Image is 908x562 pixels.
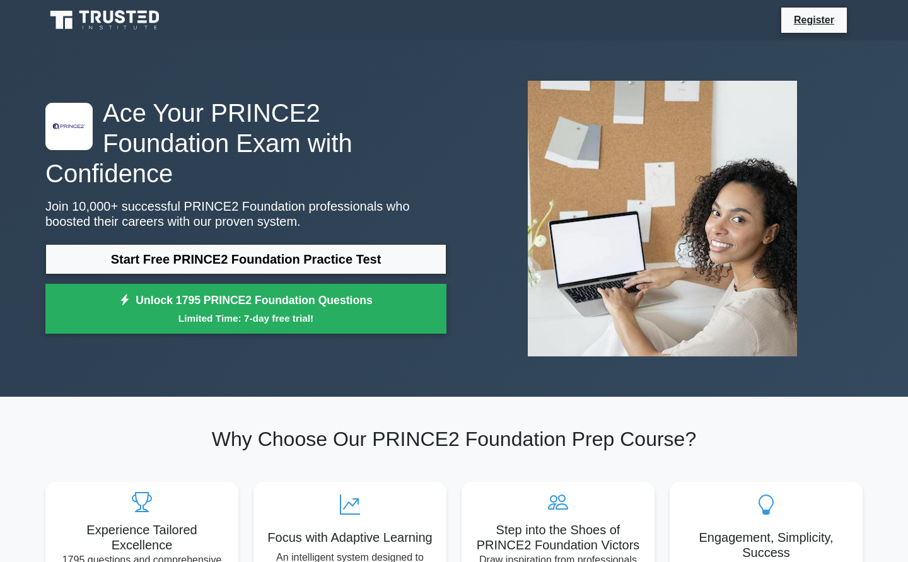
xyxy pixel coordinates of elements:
a: Start Free PRINCE2 Foundation Practice Test [45,244,446,274]
p: Join 10,000+ successful PRINCE2 Foundation professionals who boosted their careers with our prove... [45,199,446,229]
h5: Step into the Shoes of PRINCE2 Foundation Victors [472,522,644,553]
h1: Ace Your PRINCE2 Foundation Exam with Confidence [45,98,446,189]
a: Unlock 1795 PRINCE2 Foundation QuestionsLimited Time: 7-day free trial! [45,284,446,334]
a: Register [786,12,842,28]
h2: Why Choose Our PRINCE2 Foundation Prep Course? [45,427,863,451]
h5: Engagement, Simplicity, Success [680,530,853,560]
small: Limited Time: 7-day free trial! [61,311,431,325]
h5: Experience Tailored Excellence [55,522,228,553]
h5: Focus with Adaptive Learning [264,530,436,545]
